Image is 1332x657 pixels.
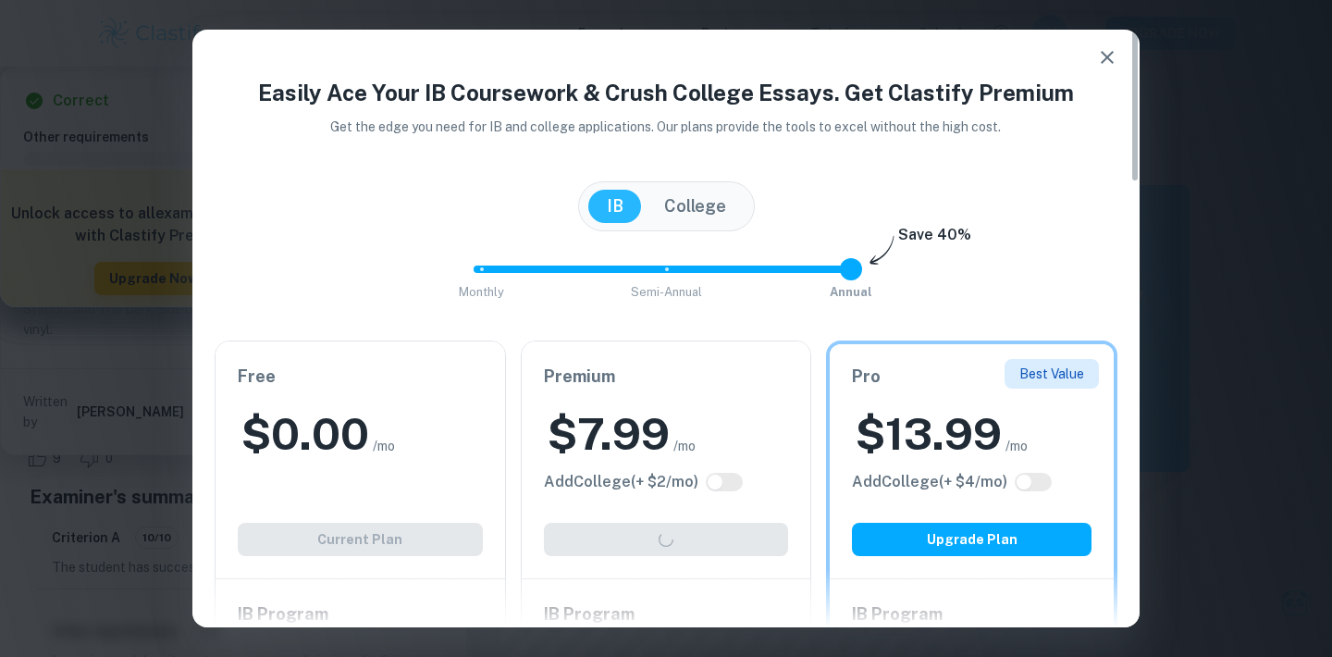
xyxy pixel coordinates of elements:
[1019,364,1084,384] p: Best Value
[305,117,1028,137] p: Get the edge you need for IB and college applications. Our plans provide the tools to excel witho...
[1005,436,1028,456] span: /mo
[588,190,642,223] button: IB
[830,285,872,299] span: Annual
[373,436,395,456] span: /mo
[898,224,971,255] h6: Save 40%
[631,285,702,299] span: Semi-Annual
[852,364,1091,390] h6: Pro
[238,364,483,390] h6: Free
[548,404,670,464] h2: $ 7.99
[869,235,894,267] img: subscription-arrow.svg
[241,404,369,464] h2: $ 0.00
[544,471,698,493] h6: Click to see all the additional College features.
[852,523,1091,556] button: Upgrade Plan
[673,436,696,456] span: /mo
[646,190,745,223] button: College
[852,471,1007,493] h6: Click to see all the additional College features.
[459,285,504,299] span: Monthly
[544,364,789,390] h6: Premium
[856,404,1002,464] h2: $ 13.99
[215,76,1117,109] h4: Easily Ace Your IB Coursework & Crush College Essays. Get Clastify Premium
